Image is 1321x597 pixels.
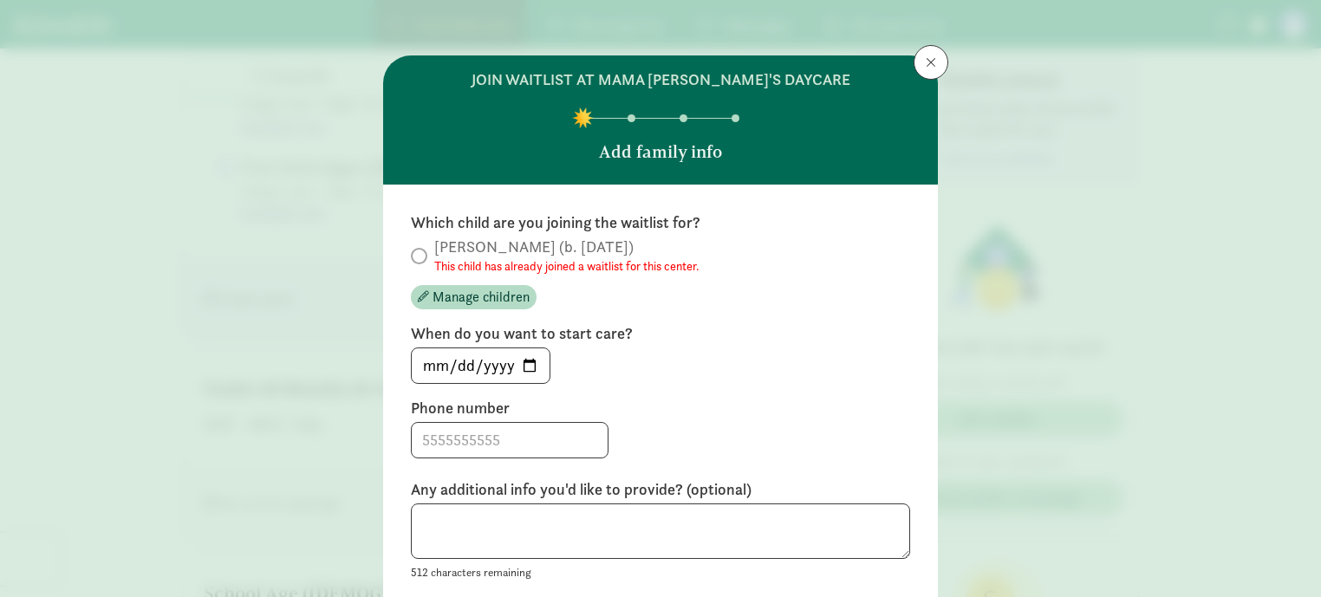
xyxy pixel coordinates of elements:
small: This child has already joined a waitlist for this center. [434,257,700,275]
button: Manage children [411,285,537,309]
h6: join waitlist at Mama [PERSON_NAME]'s Daycare [472,69,850,90]
span: [PERSON_NAME] (b. [DATE]) [434,237,700,275]
small: 512 characters remaining [411,565,531,580]
label: Which child are you joining the waitlist for? [411,212,910,233]
p: Add family info [599,140,722,164]
input: 5555555555 [412,423,608,457]
label: When do you want to start care? [411,323,910,344]
label: Any additional info you'd like to provide? (optional) [411,479,910,500]
span: Manage children [433,287,530,308]
label: Phone number [411,398,910,419]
